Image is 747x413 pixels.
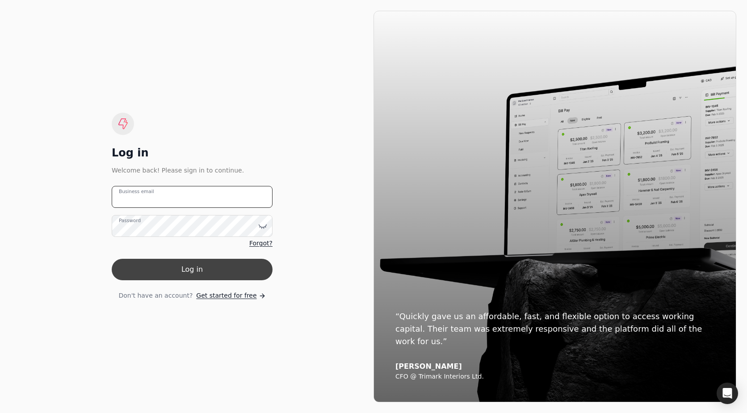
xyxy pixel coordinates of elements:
a: Forgot? [249,239,273,248]
div: Log in [112,146,273,160]
label: Business email [119,188,154,195]
a: Get started for free [196,291,265,300]
div: CFO @ Trimark Interiors Ltd. [395,373,714,381]
div: [PERSON_NAME] [395,362,714,371]
div: “Quickly gave us an affordable, fast, and flexible option to access working capital. Their team w... [395,310,714,348]
div: Welcome back! Please sign in to continue. [112,165,273,175]
label: Password [119,217,141,224]
span: Don't have an account? [118,291,193,300]
span: Get started for free [196,291,256,300]
button: Log in [112,259,273,280]
div: Open Intercom Messenger [717,383,738,404]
